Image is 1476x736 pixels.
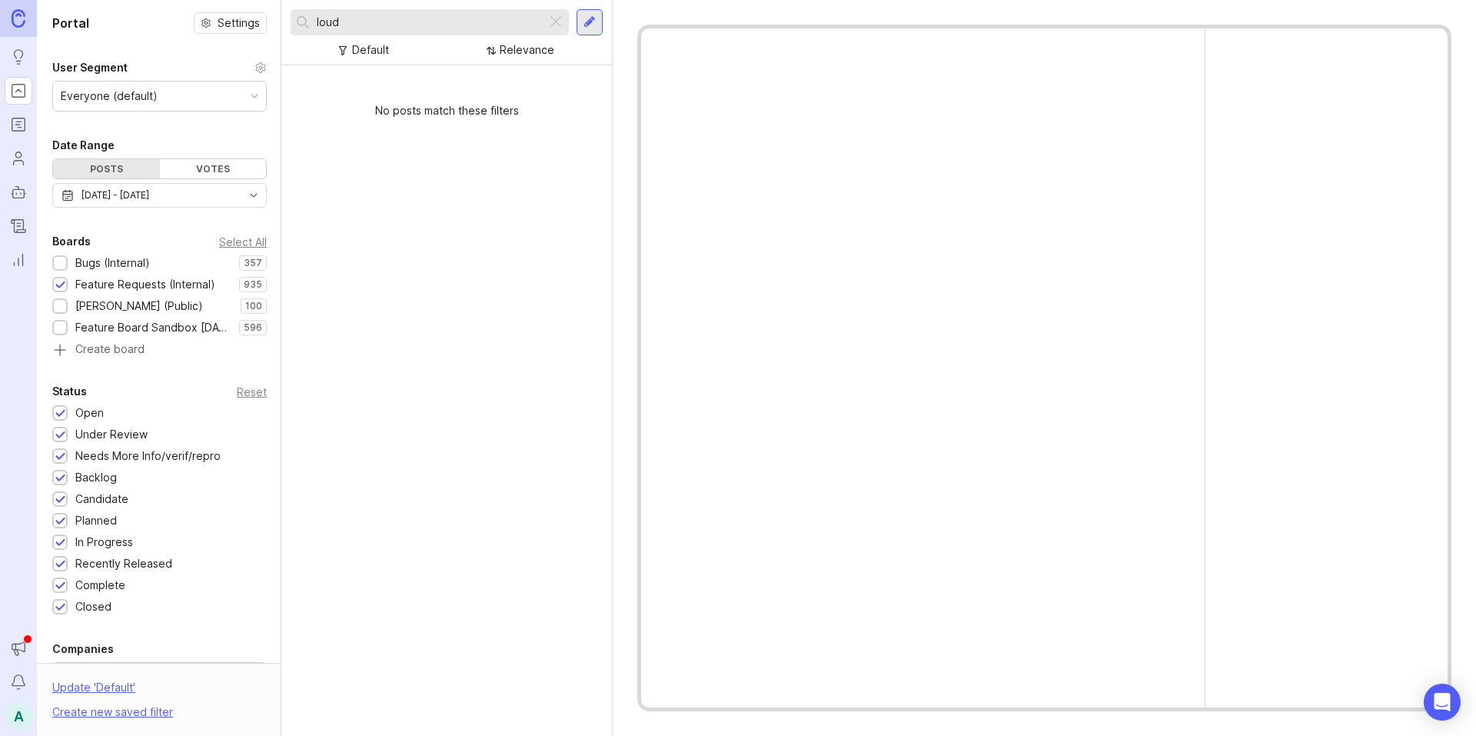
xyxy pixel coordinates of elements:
div: [DATE] - [DATE] [81,187,149,204]
button: A [5,702,32,730]
div: Under Review [75,426,148,443]
div: Posts [53,159,160,178]
div: Bugs (Internal) [75,255,150,271]
span: Settings [218,15,260,31]
button: Announcements [5,634,32,662]
div: Feature Requests (Internal) [75,276,215,293]
img: Canny Home [12,9,25,27]
button: Settings [194,12,267,34]
a: Portal [5,77,32,105]
div: Default [352,42,389,58]
div: Planned [75,512,117,529]
a: Reporting [5,246,32,274]
div: Needs More Info/verif/repro [75,448,221,465]
p: 935 [244,278,262,291]
div: Open Intercom Messenger [1424,684,1461,721]
a: Changelog [5,212,32,240]
p: 596 [244,321,262,334]
a: Autopilot [5,178,32,206]
div: Select All [219,238,267,246]
svg: toggle icon [241,189,266,201]
div: Date Range [52,136,115,155]
div: Recently Released [75,555,172,572]
div: Feature Board Sandbox [DATE] [75,319,231,336]
div: Candidate [75,491,128,508]
div: Relevance [500,42,554,58]
p: 100 [245,300,262,312]
div: Status [52,382,87,401]
div: Votes [160,159,267,178]
div: Companies [52,640,114,658]
h1: Portal [52,14,89,32]
div: In Progress [75,534,133,551]
div: Boards [52,232,91,251]
div: User Segment [52,58,128,77]
a: Users [5,145,32,172]
div: Everyone (default) [61,88,158,105]
button: Notifications [5,668,32,696]
div: Closed [75,598,111,615]
div: No posts match these filters [281,90,612,132]
input: Search... [317,14,540,31]
a: Roadmaps [5,111,32,138]
div: Backlog [75,469,117,486]
div: Complete [75,577,125,594]
div: Create new saved filter [52,704,173,721]
div: Open [75,405,104,421]
div: Reset [237,388,267,396]
a: Ideas [5,43,32,71]
a: Create board [52,344,267,358]
div: [PERSON_NAME] (Public) [75,298,203,315]
div: Update ' Default ' [52,679,135,704]
p: 357 [244,257,262,269]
